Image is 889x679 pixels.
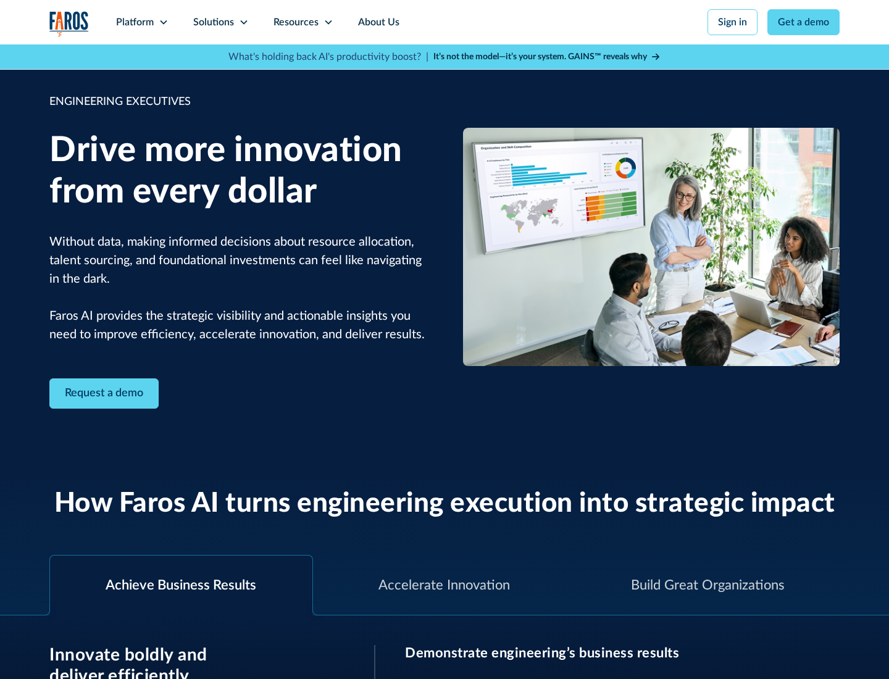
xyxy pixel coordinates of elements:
[116,15,154,30] div: Platform
[433,52,647,61] strong: It’s not the model—it’s your system. GAINS™ reveals why
[106,575,256,596] div: Achieve Business Results
[631,575,785,596] div: Build Great Organizations
[49,130,426,213] h1: Drive more innovation from every dollar
[49,378,159,409] a: Contact Modal
[49,11,89,36] a: home
[54,488,835,520] h2: How Faros AI turns engineering execution into strategic impact
[433,51,661,64] a: It’s not the model—it’s your system. GAINS™ reveals why
[49,11,89,36] img: Logo of the analytics and reporting company Faros.
[707,9,758,35] a: Sign in
[193,15,234,30] div: Solutions
[49,94,426,110] div: ENGINEERING EXECUTIVES
[273,15,319,30] div: Resources
[49,233,426,344] p: Without data, making informed decisions about resource allocation, talent sourcing, and foundatio...
[378,575,510,596] div: Accelerate Innovation
[228,49,428,64] p: What's holding back AI's productivity boost? |
[405,645,840,661] h3: Demonstrate engineering’s business results
[767,9,840,35] a: Get a demo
